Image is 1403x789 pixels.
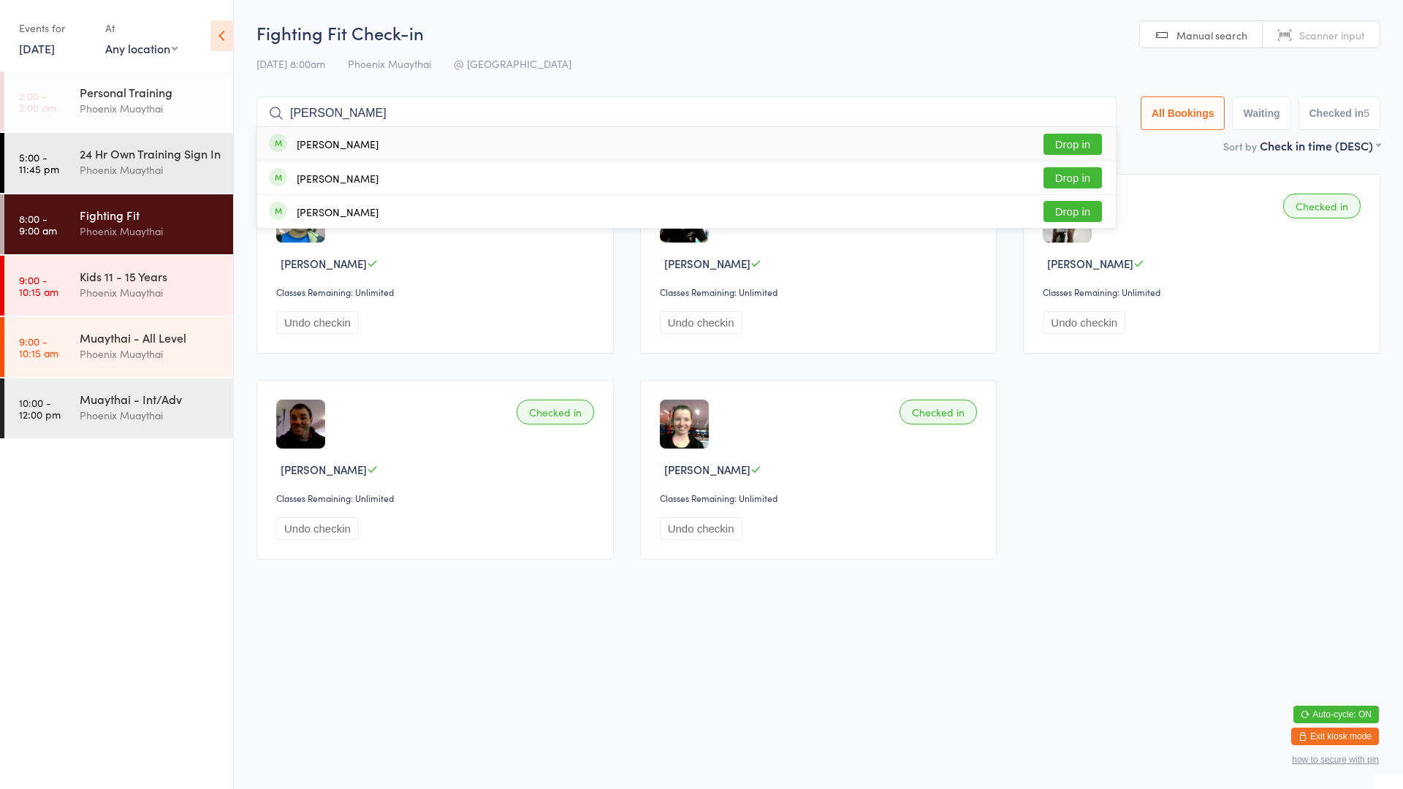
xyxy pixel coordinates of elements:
[1364,107,1369,119] div: 5
[105,16,178,40] div: At
[80,284,221,301] div: Phoenix Muaythai
[1223,139,1257,153] label: Sort by
[19,274,58,297] time: 9:00 - 10:15 am
[4,194,233,254] a: 8:00 -9:00 amFighting FitPhoenix Muaythai
[660,311,742,334] button: Undo checkin
[80,161,221,178] div: Phoenix Muaythai
[1232,96,1290,130] button: Waiting
[276,517,359,540] button: Undo checkin
[276,311,359,334] button: Undo checkin
[1043,286,1365,298] div: Classes Remaining: Unlimited
[1299,28,1365,42] span: Scanner input
[80,100,221,117] div: Phoenix Muaythai
[660,492,982,504] div: Classes Remaining: Unlimited
[4,256,233,316] a: 9:00 -10:15 amKids 11 - 15 YearsPhoenix Muaythai
[664,462,750,477] span: [PERSON_NAME]
[348,56,431,71] span: Phoenix Muaythai
[4,317,233,377] a: 9:00 -10:15 amMuaythai - All LevelPhoenix Muaythai
[19,213,57,236] time: 8:00 - 9:00 am
[256,20,1380,45] h2: Fighting Fit Check-in
[19,40,55,56] a: [DATE]
[105,40,178,56] div: Any location
[80,268,221,284] div: Kids 11 - 15 Years
[276,400,325,449] img: image1722753160.png
[80,223,221,240] div: Phoenix Muaythai
[660,400,709,449] img: image1722745548.png
[1176,28,1247,42] span: Manual search
[19,16,91,40] div: Events for
[276,286,598,298] div: Classes Remaining: Unlimited
[19,335,58,359] time: 9:00 - 10:15 am
[80,391,221,407] div: Muaythai - Int/Adv
[4,378,233,438] a: 10:00 -12:00 pmMuaythai - Int/AdvPhoenix Muaythai
[1291,728,1379,745] button: Exit kiosk mode
[1043,201,1102,222] button: Drop in
[1292,755,1379,765] button: how to secure with pin
[19,151,59,175] time: 5:00 - 11:45 pm
[660,286,982,298] div: Classes Remaining: Unlimited
[80,145,221,161] div: 24 Hr Own Training Sign In
[80,207,221,223] div: Fighting Fit
[281,256,367,271] span: [PERSON_NAME]
[80,407,221,424] div: Phoenix Muaythai
[900,400,977,424] div: Checked in
[1260,137,1380,153] div: Check in time (DESC)
[1043,311,1125,334] button: Undo checkin
[1043,134,1102,155] button: Drop in
[297,206,379,218] div: [PERSON_NAME]
[454,56,571,71] span: @ [GEOGRAPHIC_DATA]
[297,172,379,184] div: [PERSON_NAME]
[517,400,594,424] div: Checked in
[660,517,742,540] button: Undo checkin
[1283,194,1361,218] div: Checked in
[80,346,221,362] div: Phoenix Muaythai
[297,138,379,150] div: [PERSON_NAME]
[1299,96,1381,130] button: Checked in5
[19,397,61,420] time: 10:00 - 12:00 pm
[80,84,221,100] div: Personal Training
[80,329,221,346] div: Muaythai - All Level
[281,462,367,477] span: [PERSON_NAME]
[4,72,233,131] a: 2:00 -3:00 amPersonal TrainingPhoenix Muaythai
[1043,167,1102,188] button: Drop in
[256,56,325,71] span: [DATE] 8:00am
[276,492,598,504] div: Classes Remaining: Unlimited
[1293,706,1379,723] button: Auto-cycle: ON
[19,90,56,113] time: 2:00 - 3:00 am
[1047,256,1133,271] span: [PERSON_NAME]
[1141,96,1225,130] button: All Bookings
[4,133,233,193] a: 5:00 -11:45 pm24 Hr Own Training Sign InPhoenix Muaythai
[256,96,1117,130] input: Search
[664,256,750,271] span: [PERSON_NAME]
